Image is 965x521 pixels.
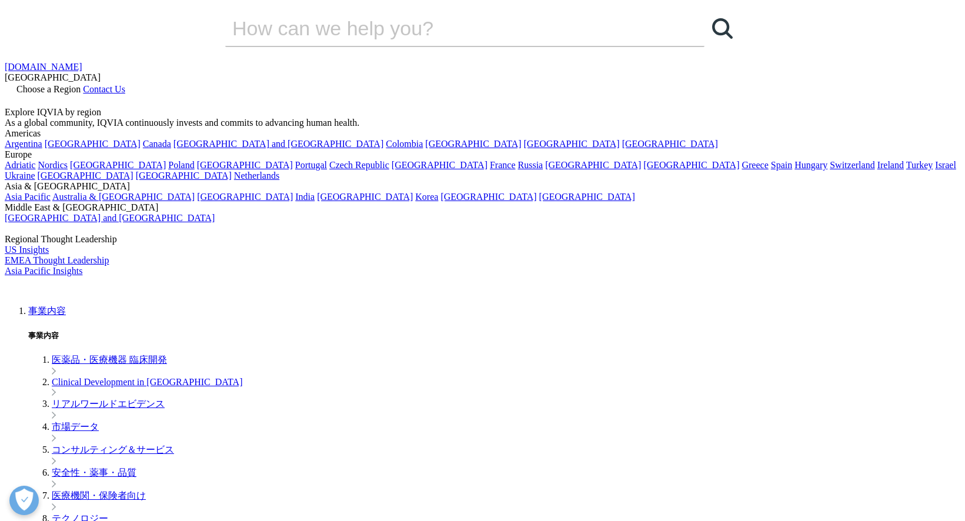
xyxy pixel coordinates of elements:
div: Asia & [GEOGRAPHIC_DATA] [5,181,960,192]
a: リアルワールドエビデンス [52,399,165,409]
a: Korea [415,192,438,202]
a: Canada [143,139,171,149]
svg: Search [712,18,733,39]
a: 検索する [704,11,740,46]
a: Australia & [GEOGRAPHIC_DATA] [52,192,195,202]
a: France [490,160,516,170]
a: [GEOGRAPHIC_DATA] [545,160,641,170]
a: US Insights [5,245,49,255]
a: [GEOGRAPHIC_DATA] [440,192,536,202]
a: [GEOGRAPHIC_DATA] [38,171,133,181]
a: Greece [742,160,768,170]
a: Nordics [38,160,68,170]
input: 検索する [225,11,671,46]
div: Americas [5,128,960,139]
a: India [295,192,315,202]
a: [GEOGRAPHIC_DATA] [425,139,521,149]
a: Spain [771,160,792,170]
a: Russia [518,160,543,170]
a: Adriatic [5,160,35,170]
a: Contact Us [83,84,125,94]
h5: 事業内容 [28,330,960,341]
a: Hungary [794,160,827,170]
a: コンサルティング＆サービス [52,445,174,455]
a: Clinical Development in [GEOGRAPHIC_DATA] [52,377,242,387]
a: 医薬品・医療機器 臨床開発 [52,355,167,365]
a: Portugal [295,160,327,170]
a: Poland [168,160,194,170]
a: Czech Republic [329,160,389,170]
a: [GEOGRAPHIC_DATA] [392,160,487,170]
a: Asia Pacific [5,192,51,202]
a: Switzerland [830,160,874,170]
a: Colombia [386,139,423,149]
span: Choose a Region [16,84,81,94]
a: [DOMAIN_NAME] [5,62,82,72]
a: Turkey [906,160,933,170]
a: 医療機関・保険者向け [52,490,146,500]
button: 優先設定センターを開く [9,486,39,515]
a: Argentina [5,139,42,149]
a: [GEOGRAPHIC_DATA] [317,192,413,202]
a: Ireland [877,160,904,170]
a: [GEOGRAPHIC_DATA] [136,171,232,181]
a: [GEOGRAPHIC_DATA] [70,160,166,170]
div: [GEOGRAPHIC_DATA] [5,72,960,83]
div: As a global community, IQVIA continuously invests and commits to advancing human health. [5,118,960,128]
div: Middle East & [GEOGRAPHIC_DATA] [5,202,960,213]
a: Asia Pacific Insights [5,266,82,276]
a: [GEOGRAPHIC_DATA] [643,160,739,170]
a: [GEOGRAPHIC_DATA] and [GEOGRAPHIC_DATA] [173,139,383,149]
a: EMEA Thought Leadership [5,255,109,265]
a: 安全性・薬事・品質 [52,467,136,477]
a: Netherlands [234,171,279,181]
a: Israel [935,160,956,170]
div: Europe [5,149,960,160]
a: 市場データ [52,422,99,432]
a: Ukraine [5,171,35,181]
div: Explore IQVIA by region [5,107,960,118]
a: [GEOGRAPHIC_DATA] [197,192,293,202]
a: [GEOGRAPHIC_DATA] [539,192,635,202]
a: [GEOGRAPHIC_DATA] [197,160,293,170]
a: [GEOGRAPHIC_DATA] and [GEOGRAPHIC_DATA] [5,213,215,223]
a: [GEOGRAPHIC_DATA] [524,139,620,149]
div: Regional Thought Leadership [5,234,960,245]
a: 事業内容 [28,306,66,316]
a: [GEOGRAPHIC_DATA] [622,139,718,149]
a: [GEOGRAPHIC_DATA] [45,139,141,149]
